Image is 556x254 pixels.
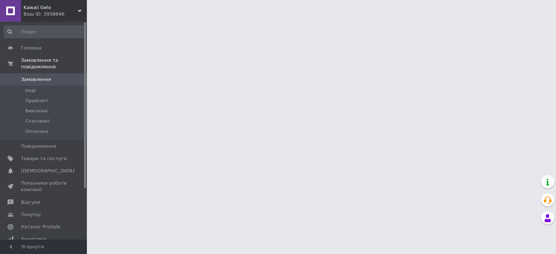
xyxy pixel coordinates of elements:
span: Показники роботи компанії [21,180,67,193]
span: Аналітика [21,236,46,242]
span: Товари та послуги [21,155,67,162]
span: Відгуки [21,199,40,206]
span: Скасовані [25,118,50,124]
span: Виконані [25,108,48,114]
div: Ваш ID: 3938646 [24,11,87,17]
span: Прийняті [25,98,48,104]
span: Замовлення [21,76,51,83]
span: Головна [21,45,41,51]
span: Kawaii Gelo [24,4,78,11]
input: Пошук [4,25,85,38]
span: Нові [25,87,36,94]
span: Покупці [21,211,41,218]
span: Замовлення та повідомлення [21,57,87,70]
span: Каталог ProSale [21,224,60,230]
span: Оплачені [25,128,48,135]
span: [DEMOGRAPHIC_DATA] [21,168,75,174]
span: Повідомлення [21,143,56,150]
